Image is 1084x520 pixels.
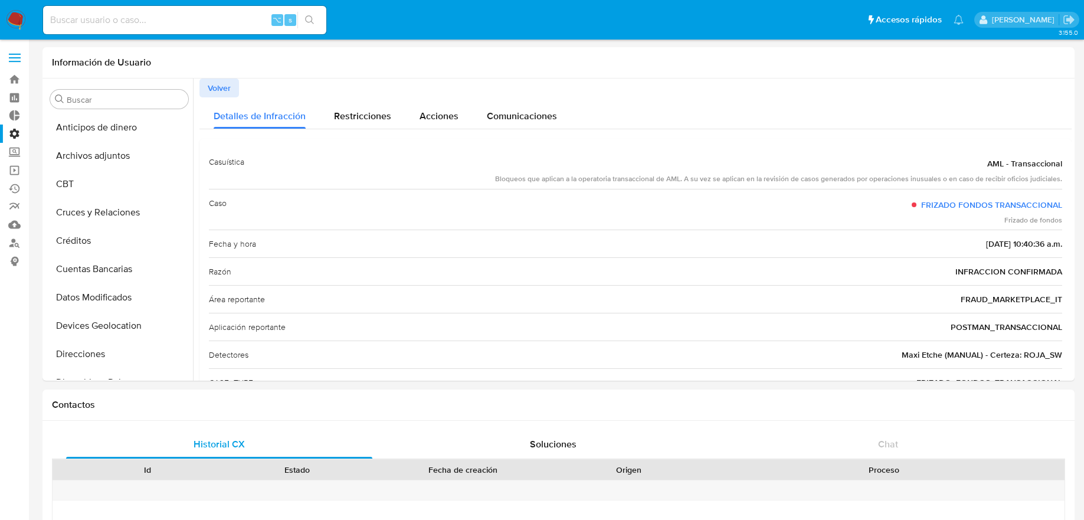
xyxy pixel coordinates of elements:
[45,198,193,227] button: Cruces y Relaciones
[45,340,193,368] button: Direcciones
[562,464,695,476] div: Origen
[55,94,64,104] button: Buscar
[45,170,193,198] button: CBT
[45,255,193,283] button: Cuentas Bancarias
[52,399,1065,411] h1: Contactos
[878,437,898,451] span: Chat
[876,14,942,26] span: Accesos rápidos
[231,464,363,476] div: Estado
[45,368,193,397] button: Dispositivos Point
[45,227,193,255] button: Créditos
[45,113,193,142] button: Anticipos de dinero
[67,94,184,105] input: Buscar
[712,464,1056,476] div: Proceso
[43,12,326,28] input: Buscar usuario o caso...
[52,57,151,68] h1: Información de Usuario
[992,14,1059,25] p: eric.malcangi@mercadolibre.com
[289,14,292,25] span: s
[45,312,193,340] button: Devices Geolocation
[194,437,245,451] span: Historial CX
[45,142,193,170] button: Archivos adjuntos
[954,15,964,25] a: Notificaciones
[81,464,214,476] div: Id
[297,12,322,28] button: search-icon
[273,14,281,25] span: ⌥
[45,283,193,312] button: Datos Modificados
[530,437,577,451] span: Soluciones
[380,464,546,476] div: Fecha de creación
[1063,14,1075,26] a: Salir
